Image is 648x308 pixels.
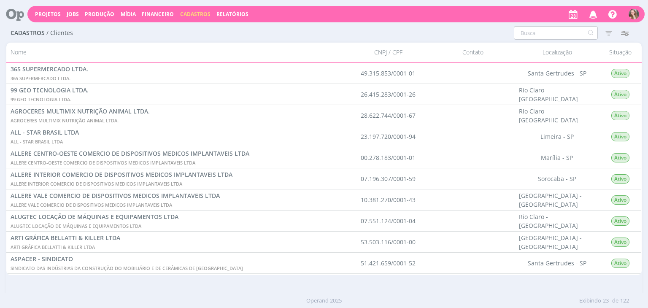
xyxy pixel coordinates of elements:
[628,7,640,22] button: G
[11,181,182,187] span: ALLERE INTERIOR COMERCIO DE DISPOSITIVOS MEDICOS IMPLANTAVEIS LTDA
[599,45,642,60] div: Situação
[11,234,120,242] span: ARTI GRÁFICA BELLATTI & KILLER LTDA
[431,45,515,60] div: Contato
[611,153,629,162] span: Ativo
[346,274,431,294] div: 03.647.479/0001-40
[11,128,79,146] a: ALL - STAR BRASIL LTDAALL - STAR BRASIL LTDA
[35,11,61,18] a: Projetos
[178,11,213,18] button: Cadastros
[611,259,629,268] span: Ativo
[11,65,88,82] a: 365 SUPERMERCADO LTDA.365 SUPERMERCADO LTDA.
[11,30,45,37] span: Cadastros
[611,238,629,247] span: Ativo
[540,132,574,140] span: Limeira - SP
[519,107,578,124] span: Rio Claro - [GEOGRAPHIC_DATA]
[346,45,431,60] div: CNPJ / CPF
[11,213,178,221] span: ALUGTEC LOCAÇÃO DE MÁQUINAS E EQUIPAMENTOS LTDA
[611,174,629,184] span: Ativo
[11,86,89,94] span: 99 GEO TECNOLOGIA LTDA.
[346,168,431,189] div: 07.196.307/0001-59
[11,149,249,167] a: ALLERE CENTRO-OESTE COMERCIO DE DISPOSITIVOS MEDICOS IMPLANTAVEIS LTDAALLERE CENTRO-OESTE COMERCI...
[11,107,150,124] a: AGROCERES MULTIMIX NUTRIÇÃO ANIMAL LTDA.AGROCERES MULTIMIX NUTRIÇÃO ANIMAL LTDA.
[611,195,629,205] span: Ativo
[346,189,431,210] div: 10.381.270/0001-43
[11,202,172,208] span: ALLERE VALE COMERCIO DE DISPOSITIVOS MEDICOS IMPLANTAVEIS LTDA
[346,63,431,84] div: 49.315.853/0001-01
[620,297,629,305] span: 122
[579,297,601,305] span: Exibindo
[528,69,586,77] span: Santa Gertrudes - SP
[611,216,629,226] span: Ativo
[11,138,63,145] span: ALL - STAR BRASIL LTDA
[519,234,582,251] span: [GEOGRAPHIC_DATA] - [GEOGRAPHIC_DATA]
[519,86,578,103] span: Rio Claro - [GEOGRAPHIC_DATA]
[11,75,70,81] span: 365 SUPERMERCADO LTDA.
[214,11,251,18] button: Relatórios
[346,126,431,147] div: 23.197.720/0001-94
[11,107,150,115] span: AGROCERES MULTIMIX NUTRIÇÃO ANIMAL LTDA.
[11,149,249,157] span: ALLERE CENTRO-OESTE COMERCIO DE DISPOSITIVOS MEDICOS IMPLANTAVEIS LTDA
[139,11,176,18] button: Financeiro
[611,90,629,99] span: Ativo
[11,191,220,209] a: ALLERE VALE COMERCIO DE DISPOSITIVOS MEDICOS IMPLANTAVEIS LTDAALLERE VALE COMERCIO DE DISPOSITIVO...
[11,244,95,250] span: ARTI GRÁFICA BELLATTI & KILLER LTDA
[346,232,431,252] div: 53.503.116/0001-00
[514,26,598,40] input: Busca
[346,211,431,231] div: 07.551.124/0001-04
[538,175,576,183] span: Sorocaba - SP
[519,192,582,208] span: [GEOGRAPHIC_DATA] - [GEOGRAPHIC_DATA]
[541,154,573,162] span: Marília - SP
[11,170,232,178] span: ALLERE INTERIOR COMERCIO DE DISPOSITIVOS MEDICOS IMPLANTAVEIS LTDA
[11,86,89,103] a: 99 GEO TECNOLOGIA LTDA.99 GEO TECNOLOGIA LTDA.
[180,11,211,18] span: Cadastros
[82,11,117,18] button: Produção
[11,255,73,263] span: ASPACER - SINDICATO
[629,9,639,19] img: G
[11,212,178,230] a: ALUGTEC LOCAÇÃO DE MÁQUINAS E EQUIPAMENTOS LTDAALUGTEC LOCAÇÃO DE MÁQUINAS E EQUIPAMENTOS LTDA
[11,170,232,188] a: ALLERE INTERIOR COMERCIO DE DISPOSITIVOS MEDICOS IMPLANTAVEIS LTDAALLERE INTERIOR COMERCIO DE DIS...
[515,45,599,60] div: Localização
[11,96,71,103] span: 99 GEO TECNOLOGIA LTDA.
[11,117,119,124] span: AGROCERES MULTIMIX NUTRIÇÃO ANIMAL LTDA.
[64,11,81,18] button: Jobs
[11,233,120,251] a: ARTI GRÁFICA BELLATTI & KILLER LTDAARTI GRÁFICA BELLATTI & KILLER LTDA
[612,297,618,305] span: de
[11,192,220,200] span: ALLERE VALE COMERCIO DE DISPOSITIVOS MEDICOS IMPLANTAVEIS LTDA
[603,297,609,305] span: 23
[346,253,431,273] div: 51.421.659/0001-52
[11,159,195,166] span: ALLERE CENTRO-OESTE COMERCIO DE DISPOSITIVOS MEDICOS IMPLANTAVEIS LTDA
[67,11,79,18] a: Jobs
[85,11,114,18] a: Produção
[346,147,431,168] div: 00.278.183/0001-01
[121,11,136,18] a: Mídia
[11,265,243,271] span: SINDICATO DAS INDÚSTRIAS DA CONSTRUÇÃO DO MOBILIÁRIO E DE CERÂMICAS DE [GEOGRAPHIC_DATA]
[32,11,63,18] button: Projetos
[142,11,174,18] a: Financeiro
[11,128,79,136] span: ALL - STAR BRASIL LTDA
[11,254,243,272] a: ASPACER - SINDICATOSINDICATO DAS INDÚSTRIAS DA CONSTRUÇÃO DO MOBILIÁRIO E DE CERÂMICAS DE [GEOGRA...
[611,69,629,78] span: Ativo
[611,132,629,141] span: Ativo
[118,11,138,18] button: Mídia
[6,45,346,60] div: Nome
[519,213,578,230] span: Rio Claro - [GEOGRAPHIC_DATA]
[11,223,141,229] span: ALUGTEC LOCAÇÃO DE MÁQUINAS E EQUIPAMENTOS LTDA
[528,259,586,267] span: Santa Gertrudes - SP
[11,65,88,73] span: 365 SUPERMERCADO LTDA.
[346,84,431,105] div: 26.415.283/0001-26
[611,111,629,120] span: Ativo
[216,11,248,18] a: Relatórios
[346,105,431,126] div: 28.622.744/0001-67
[46,30,73,37] span: / Clientes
